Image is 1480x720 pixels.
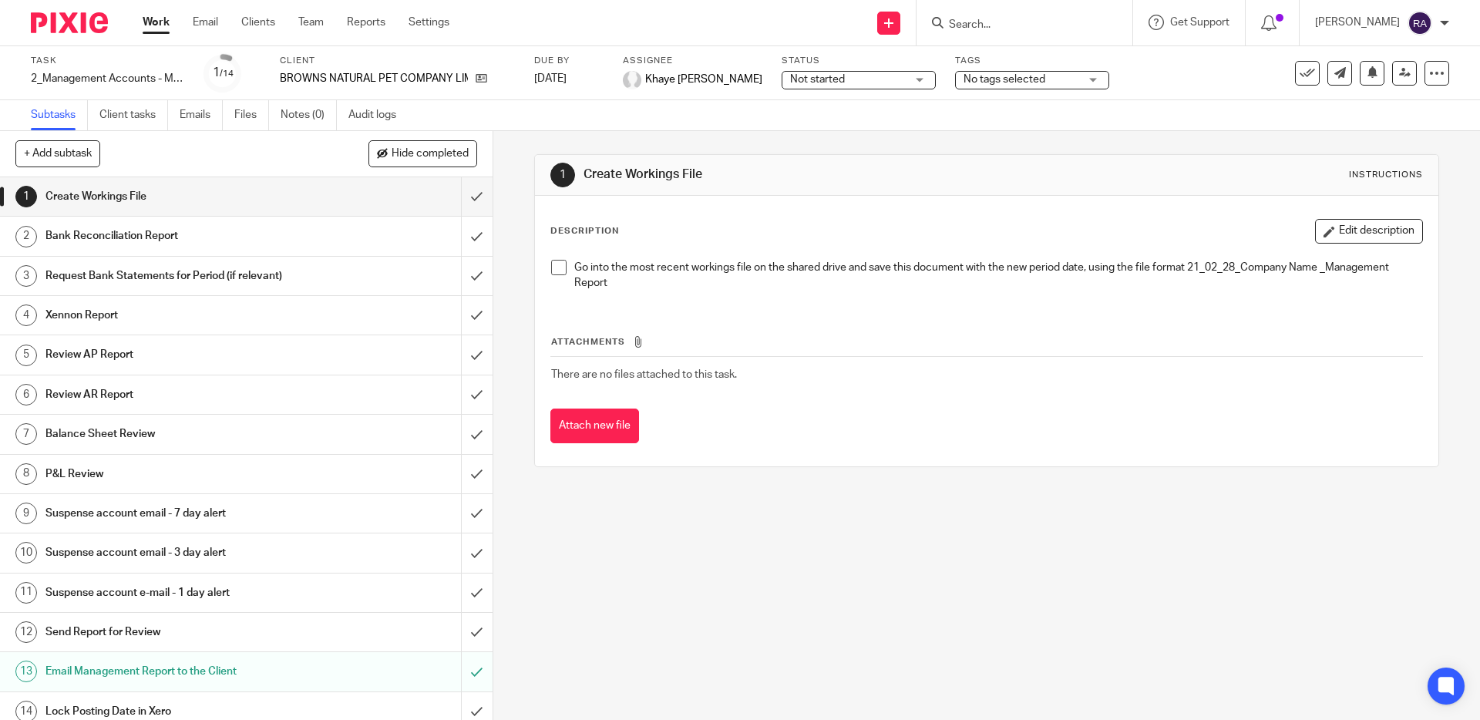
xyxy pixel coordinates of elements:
[31,100,88,130] a: Subtasks
[1349,169,1423,181] div: Instructions
[409,15,449,30] a: Settings
[280,55,515,67] label: Client
[15,384,37,405] div: 6
[234,100,269,130] a: Files
[31,12,108,33] img: Pixie
[392,148,469,160] span: Hide completed
[45,185,312,208] h1: Create Workings File
[213,64,234,82] div: 1
[534,55,604,67] label: Due by
[550,225,619,237] p: Description
[45,463,312,486] h1: P&L Review
[220,69,234,78] small: /14
[1170,17,1229,28] span: Get Support
[574,260,1421,291] p: Go into the most recent workings file on the shared drive and save this document with the new per...
[45,660,312,683] h1: Email Management Report to the Client
[31,55,185,67] label: Task
[99,100,168,130] a: Client tasks
[15,503,37,524] div: 9
[45,621,312,644] h1: Send Report for Review
[623,71,641,89] img: Screenshot%202025-07-30%20at%207.39.43%E2%80%AFPM.png
[15,186,37,207] div: 1
[368,140,477,167] button: Hide completed
[193,15,218,30] a: Email
[15,304,37,326] div: 4
[180,100,223,130] a: Emails
[15,345,37,366] div: 5
[45,502,312,525] h1: Suspense account email - 7 day alert
[45,383,312,406] h1: Review AR Report
[782,55,936,67] label: Status
[1315,219,1423,244] button: Edit description
[31,71,185,86] div: 2_Management Accounts - Monthly - NEW - TWD
[790,74,845,85] span: Not started
[534,73,567,84] span: [DATE]
[15,226,37,247] div: 2
[15,621,37,643] div: 12
[45,224,312,247] h1: Bank Reconciliation Report
[45,541,312,564] h1: Suspense account email - 3 day alert
[550,163,575,187] div: 1
[45,422,312,446] h1: Balance Sheet Review
[15,140,100,167] button: + Add subtask
[280,71,468,86] p: BROWNS NATURAL PET COMPANY LIMITED
[15,463,37,485] div: 8
[348,100,408,130] a: Audit logs
[45,304,312,327] h1: Xennon Report
[298,15,324,30] a: Team
[1408,11,1432,35] img: svg%3E
[551,369,737,380] span: There are no files attached to this task.
[645,72,762,87] span: Khaye [PERSON_NAME]
[964,74,1045,85] span: No tags selected
[947,19,1086,32] input: Search
[347,15,385,30] a: Reports
[551,338,625,346] span: Attachments
[955,55,1109,67] label: Tags
[550,409,639,443] button: Attach new file
[45,581,312,604] h1: Suspense account e-mail - 1 day alert
[1315,15,1400,30] p: [PERSON_NAME]
[623,55,762,67] label: Assignee
[241,15,275,30] a: Clients
[45,264,312,288] h1: Request Bank Statements for Period (if relevant)
[15,542,37,564] div: 10
[15,582,37,604] div: 11
[143,15,170,30] a: Work
[15,661,37,682] div: 13
[281,100,337,130] a: Notes (0)
[15,423,37,445] div: 7
[584,167,1020,183] h1: Create Workings File
[45,343,312,366] h1: Review AP Report
[15,265,37,287] div: 3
